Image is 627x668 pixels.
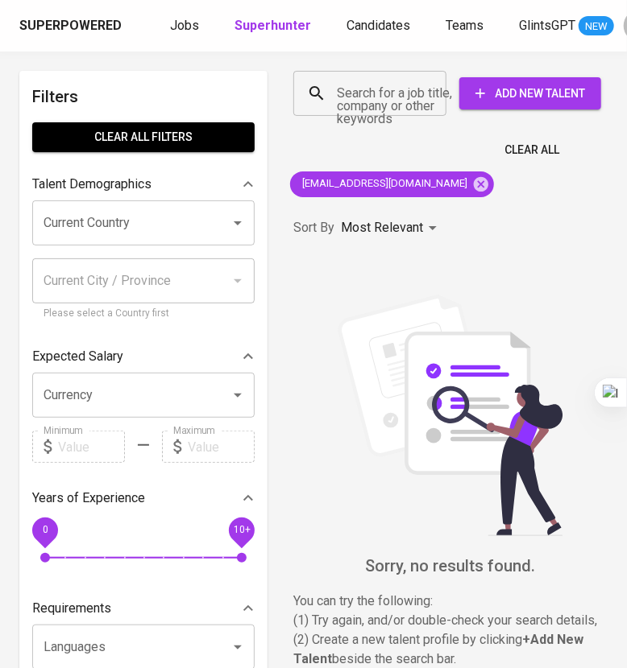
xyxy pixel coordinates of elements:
[32,122,255,152] button: Clear All filters
[330,295,571,536] img: file_searching.svg
[32,599,111,618] p: Requirements
[341,218,423,237] p: Most Relevant
[19,17,122,35] div: Superpowered
[579,19,614,35] span: NEW
[32,168,255,200] div: Talent Demographics
[293,592,608,611] p: You can try the following :
[58,431,125,463] input: Value
[505,140,559,160] span: Clear All
[290,176,477,192] span: [EMAIL_ADDRESS][DOMAIN_NAME]
[293,553,608,579] h6: Sorry, no results found.
[42,525,48,536] span: 0
[347,16,413,36] a: Candidates
[293,218,334,237] p: Sort By
[32,340,255,373] div: Expected Salary
[32,592,255,625] div: Requirements
[235,16,314,36] a: Superhunter
[519,16,614,36] a: GlintsGPT NEW
[32,175,152,194] p: Talent Demographics
[290,171,494,197] div: [EMAIL_ADDRESS][DOMAIN_NAME]
[347,18,410,33] span: Candidates
[293,611,608,630] p: (1) Try again, and/or double-check your search details,
[293,632,583,666] b: + Add New Talent
[226,212,249,234] button: Open
[519,18,575,33] span: GlintsGPT
[226,636,249,658] button: Open
[498,135,566,165] button: Clear All
[341,213,442,243] div: Most Relevant
[188,431,255,463] input: Value
[226,384,249,406] button: Open
[32,489,145,508] p: Years of Experience
[446,16,487,36] a: Teams
[233,525,250,536] span: 10+
[32,482,255,514] div: Years of Experience
[45,127,242,147] span: Clear All filters
[19,17,125,35] a: Superpowered
[32,84,255,109] h6: Filters
[170,18,199,33] span: Jobs
[472,84,588,104] span: Add New Talent
[170,16,202,36] a: Jobs
[44,306,243,322] p: Please select a Country first
[32,347,123,366] p: Expected Salary
[446,18,484,33] span: Teams
[235,18,311,33] b: Superhunter
[459,77,601,109] button: Add New Talent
